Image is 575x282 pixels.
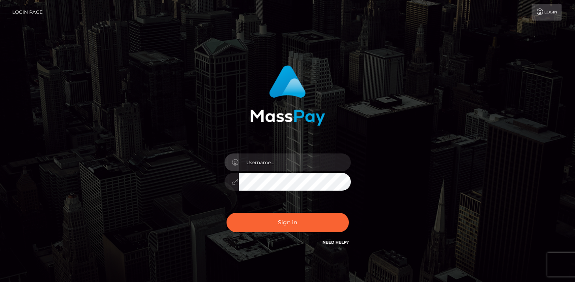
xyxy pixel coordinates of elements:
a: Login [532,4,562,21]
a: Login Page [12,4,43,21]
a: Need Help? [322,240,349,245]
img: MassPay Login [250,65,325,126]
button: Sign in [227,213,349,232]
input: Username... [239,153,351,171]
